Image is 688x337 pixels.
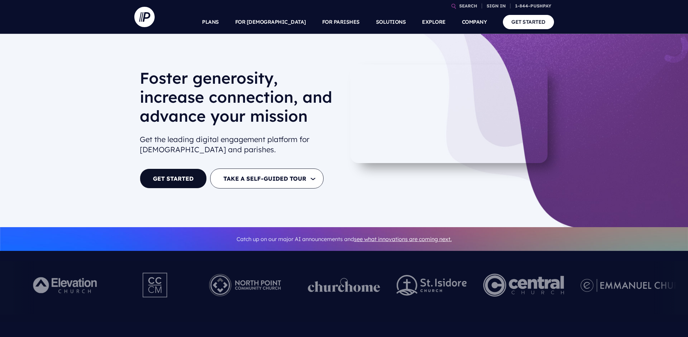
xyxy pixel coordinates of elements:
[235,10,306,34] a: FOR [DEMOGRAPHIC_DATA]
[483,266,564,304] img: Central Church Henderson NV
[354,236,452,242] a: see what innovations are coming next.
[308,278,380,292] img: pp_logos_1
[462,10,487,34] a: COMPANY
[140,132,339,158] h2: Get the leading digital engagement platform for [DEMOGRAPHIC_DATA] and parishes.
[376,10,406,34] a: SOLUTIONS
[129,266,182,304] img: Pushpay_Logo__CCM
[202,10,219,34] a: PLANS
[140,232,549,247] p: Catch up on our major AI announcements and
[396,275,467,296] img: pp_logos_2
[19,266,112,304] img: Pushpay_Logo__Elevation
[503,15,554,29] a: GET STARTED
[140,168,207,189] a: GET STARTED
[322,10,360,34] a: FOR PARISHES
[140,68,339,131] h1: Foster generosity, increase connection, and advance your mission
[422,10,446,34] a: EXPLORE
[198,266,291,304] img: Pushpay_Logo__NorthPoint
[210,168,324,189] button: TAKE A SELF-GUIDED TOUR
